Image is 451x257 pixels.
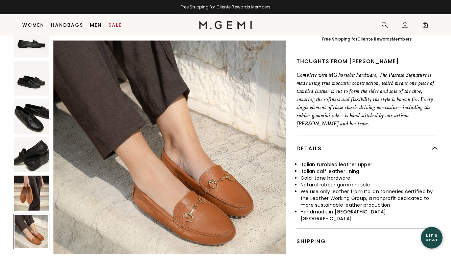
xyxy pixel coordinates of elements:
a: Sale [109,22,122,28]
li: Italian calf leather lining [301,168,437,175]
div: Thoughts from [PERSON_NAME] [296,57,437,66]
img: The Pastoso Signature [14,22,49,57]
a: Handbags [51,22,84,28]
a: Men [90,22,102,28]
span: 0 [422,23,429,30]
div: Details [296,136,437,161]
div: Shipping [296,229,437,254]
li: We use only leather from Italian tanneries certified by the Leather Working Group, a nonprofit de... [301,188,437,208]
div: Let's Chat [421,233,443,242]
li: Gold-tone hardware [301,175,437,181]
li: Handmade in [GEOGRAPHIC_DATA], [GEOGRAPHIC_DATA] [301,208,437,222]
a: Cliente Rewards [357,36,392,42]
p: Complete with MG horsebit hardware, The Pastoso Signature is made using true moccasin constructio... [296,71,437,128]
a: Women [23,22,45,28]
img: M.Gemi [199,21,252,29]
img: The Pastoso Signature [14,61,49,96]
li: Natural rubber gommini sole [301,181,437,188]
img: The Pastoso Signature [14,137,49,173]
div: Free Shipping for Members [322,36,412,42]
img: The Pastoso Signature [14,99,49,134]
li: Italian tumbled leather upper [301,161,437,168]
img: The Pastoso Signature [14,176,49,211]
